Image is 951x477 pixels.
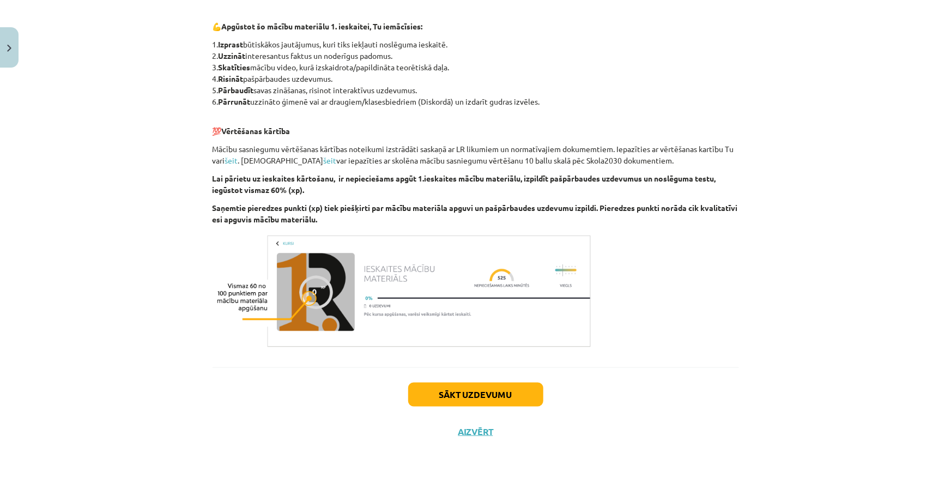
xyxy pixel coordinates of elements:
b: Izprast [219,39,244,49]
b: Apgūstot šo mācību materiālu 1. ieskaitei, Tu iemācīsies: [222,21,423,31]
b: Uzzināt [219,51,246,61]
p: 💪 [213,21,739,32]
a: šeit [324,155,337,165]
p: 💯 [213,114,739,137]
button: Aizvērt [455,426,496,437]
b: Vērtēšanas kārtība [222,126,290,136]
b: Pārrunāt [219,96,251,106]
b: Pārbaudīt [219,85,254,95]
p: Mācību sasniegumu vērtēšanas kārtības noteikumi izstrādāti saskaņā ar LR likumiem un normatīvajie... [213,143,739,166]
p: 1. būtiskākos jautājumus, kuri tiks iekļauti noslēguma ieskaitē. 2. interesantus faktus un noderī... [213,39,739,107]
a: šeit [225,155,238,165]
img: icon-close-lesson-0947bae3869378f0d4975bcd49f059093ad1ed9edebbc8119c70593378902aed.svg [7,45,11,52]
b: Saņemtie pieredzes punkti (xp) tiek piešķirti par mācību materiāla apguvi un pašpārbaudes uzdevum... [213,203,738,224]
b: Lai pārietu uz ieskaites kārtošanu, ir nepieciešams apgūt 1.ieskaites mācību materiālu, izpildīt ... [213,173,716,195]
b: Skatīties [219,62,251,72]
b: Risināt [219,74,244,83]
button: Sākt uzdevumu [408,383,543,407]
